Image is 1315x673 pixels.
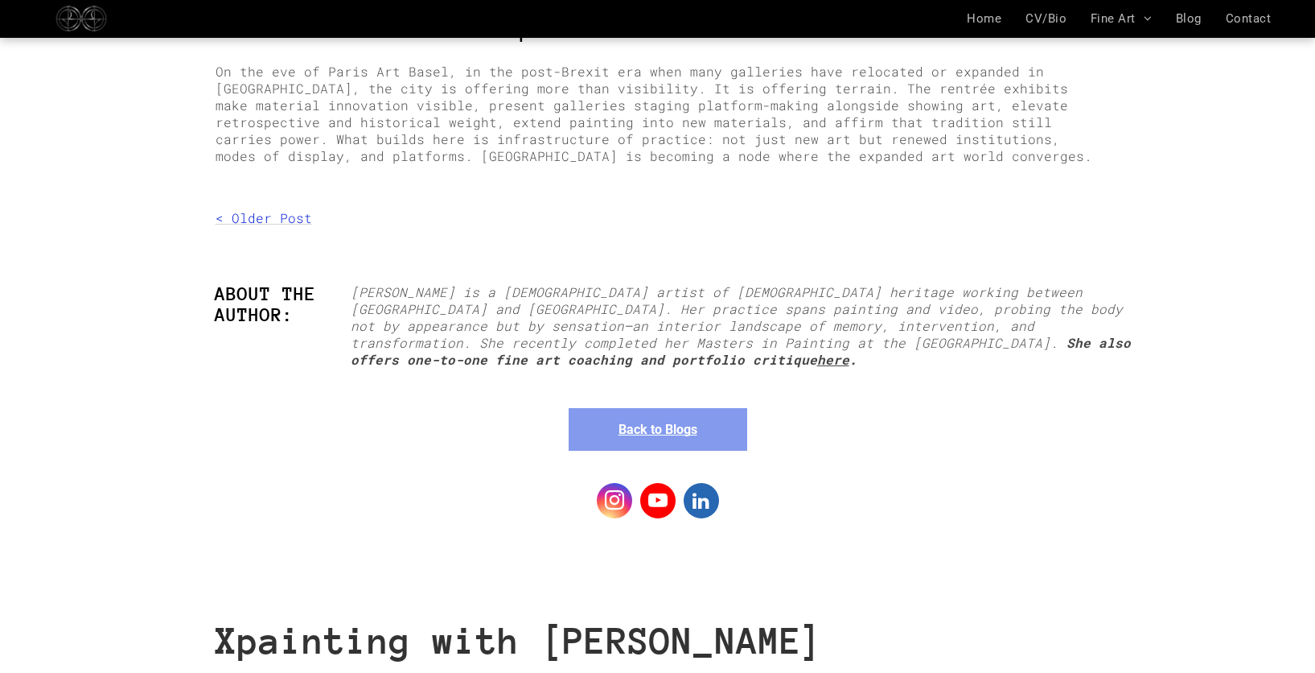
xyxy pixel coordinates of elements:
[216,621,1100,662] h2: Xpainting with [PERSON_NAME]
[569,408,747,451] a: Back to Blogs
[216,196,658,239] a: < Older Post
[216,63,1092,164] span: On the eve of Paris Art Basel, in the post-Brexit era when many galleries have relocated or expan...
[817,351,849,368] a: here
[215,283,316,325] span: ABOUT THE AUTHOR:
[1013,11,1079,26] a: CV/Bio
[351,283,1123,351] span: [PERSON_NAME] is a [DEMOGRAPHIC_DATA] artist of [DEMOGRAPHIC_DATA] heritage working between [GEOG...
[640,483,676,522] a: youtube
[955,11,1013,26] a: Home
[597,483,632,522] a: instagram
[849,351,857,368] strong: .
[684,483,719,522] a: linkedin
[1164,11,1214,26] a: Blog
[216,209,312,226] span: < Older Post
[1214,11,1283,26] a: Contact
[1079,11,1164,26] a: Fine Art
[351,334,1131,368] strong: She also offers one-to-one fine art coaching and portfolio critique
[618,422,697,437] span: Back to Blogs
